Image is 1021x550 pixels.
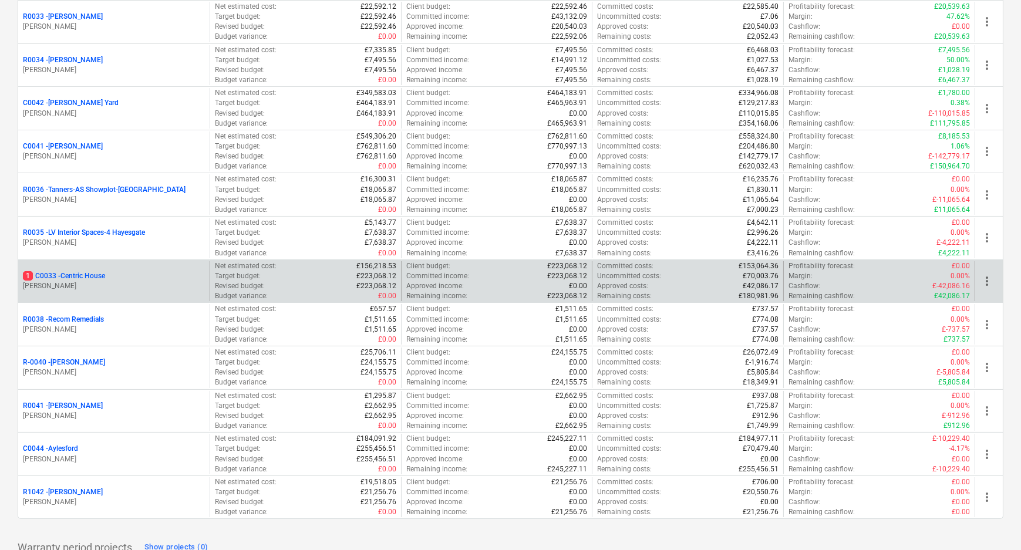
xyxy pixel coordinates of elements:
[23,228,205,248] div: R0035 -LV Interior Spaces-4 Hayesgate[PERSON_NAME]
[739,109,779,119] p: £110,015.85
[597,161,652,171] p: Remaining costs :
[356,109,396,119] p: £464,183.91
[597,281,648,291] p: Approved costs :
[360,2,396,12] p: £22,592.12
[555,304,587,314] p: £1,511.65
[365,45,396,55] p: £7,335.85
[406,98,469,108] p: Committed income :
[215,55,261,65] p: Target budget :
[789,2,855,12] p: Profitability forecast :
[569,325,587,335] p: £0.00
[980,188,994,202] span: more_vert
[789,109,820,119] p: Cashflow :
[547,291,587,301] p: £223,068.12
[23,411,205,421] p: [PERSON_NAME]
[597,271,661,281] p: Uncommitted costs :
[215,261,277,271] p: Net estimated cost :
[980,318,994,332] span: more_vert
[789,205,855,215] p: Remaining cashflow :
[980,274,994,288] span: more_vert
[547,131,587,141] p: £762,811.60
[23,141,103,151] p: C0041 - [PERSON_NAME]
[360,174,396,184] p: £16,300.31
[406,75,467,85] p: Remaining income :
[597,304,653,314] p: Committed costs :
[551,22,587,32] p: £20,540.03
[378,291,396,301] p: £0.00
[23,195,205,205] p: [PERSON_NAME]
[360,22,396,32] p: £22,592.46
[747,65,779,75] p: £6,467.37
[406,315,469,325] p: Committed income :
[23,454,205,464] p: [PERSON_NAME]
[215,195,265,205] p: Revised budget :
[215,185,261,195] p: Target budget :
[406,141,469,151] p: Committed income :
[23,444,78,454] p: C0044 - Aylesford
[789,65,820,75] p: Cashflow :
[747,55,779,65] p: £1,027.53
[597,238,648,248] p: Approved costs :
[743,2,779,12] p: £22,585.40
[360,12,396,22] p: £22,592.46
[789,185,813,195] p: Margin :
[406,88,450,98] p: Client budget :
[597,141,661,151] p: Uncommitted costs :
[378,119,396,129] p: £0.00
[551,2,587,12] p: £22,592.46
[23,401,103,411] p: R0041 - [PERSON_NAME]
[23,65,205,75] p: [PERSON_NAME]
[789,228,813,238] p: Margin :
[215,22,265,32] p: Revised budget :
[739,119,779,129] p: £354,168.06
[370,304,396,314] p: £657.57
[951,271,970,281] p: 0.00%
[215,238,265,248] p: Revised budget :
[551,185,587,195] p: £18,065.87
[23,238,205,248] p: [PERSON_NAME]
[406,2,450,12] p: Client budget :
[743,22,779,32] p: £20,540.03
[789,218,855,228] p: Profitability forecast :
[365,65,396,75] p: £7,495.56
[597,205,652,215] p: Remaining costs :
[23,315,205,335] div: R0038 -Recom Remedials[PERSON_NAME]
[365,228,396,238] p: £7,638.37
[406,151,464,161] p: Approved income :
[934,291,970,301] p: £42,086.17
[789,141,813,151] p: Margin :
[356,281,396,291] p: £223,068.12
[406,12,469,22] p: Committed income :
[378,248,396,258] p: £0.00
[356,141,396,151] p: £762,811.60
[406,55,469,65] p: Committed income :
[789,304,855,314] p: Profitability forecast :
[215,291,268,301] p: Budget variance :
[551,55,587,65] p: £14,991.12
[551,32,587,42] p: £22,592.06
[551,12,587,22] p: £43,132.09
[597,228,661,238] p: Uncommitted costs :
[951,228,970,238] p: 0.00%
[23,151,205,161] p: [PERSON_NAME]
[597,261,653,271] p: Committed costs :
[938,88,970,98] p: £1,780.00
[569,109,587,119] p: £0.00
[547,141,587,151] p: £770,997.13
[980,404,994,418] span: more_vert
[747,228,779,238] p: £2,996.26
[962,494,1021,550] iframe: Chat Widget
[215,45,277,55] p: Net estimated cost :
[215,281,265,291] p: Revised budget :
[739,88,779,98] p: £334,966.08
[752,325,779,335] p: £737.57
[938,75,970,85] p: £6,467.37
[406,65,464,75] p: Approved income :
[406,119,467,129] p: Remaining income :
[747,185,779,195] p: £1,830.11
[215,131,277,141] p: Net estimated cost :
[951,315,970,325] p: 0.00%
[789,325,820,335] p: Cashflow :
[23,325,205,335] p: [PERSON_NAME]
[747,75,779,85] p: £1,028.19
